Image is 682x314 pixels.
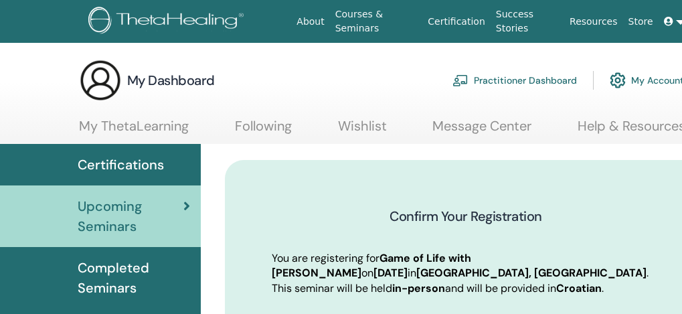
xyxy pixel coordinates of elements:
[392,281,445,295] b: in-person
[416,266,647,280] b: [GEOGRAPHIC_DATA], [GEOGRAPHIC_DATA]
[88,7,248,37] img: logo.png
[235,118,292,144] a: Following
[272,251,660,296] p: You are registering for on in . This seminar will be held and will be provided in .
[610,69,626,92] img: cog.svg
[452,74,468,86] img: chalkboard-teacher.svg
[330,2,423,41] a: Courses & Seminars
[623,9,659,34] a: Store
[272,251,471,280] b: Game of Life with [PERSON_NAME]
[422,9,490,34] a: Certification
[272,207,660,226] h3: Confirm Your Registration
[373,266,408,280] b: [DATE]
[78,258,190,298] span: Completed Seminars
[127,71,215,90] h3: My Dashboard
[291,9,329,34] a: About
[452,66,577,95] a: Practitioner Dashboard
[338,118,387,144] a: Wishlist
[79,118,189,144] a: My ThetaLearning
[79,59,122,102] img: generic-user-icon.jpg
[78,155,164,175] span: Certifications
[564,9,623,34] a: Resources
[78,196,183,236] span: Upcoming Seminars
[556,281,602,295] b: Croatian
[491,2,564,41] a: Success Stories
[432,118,531,144] a: Message Center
